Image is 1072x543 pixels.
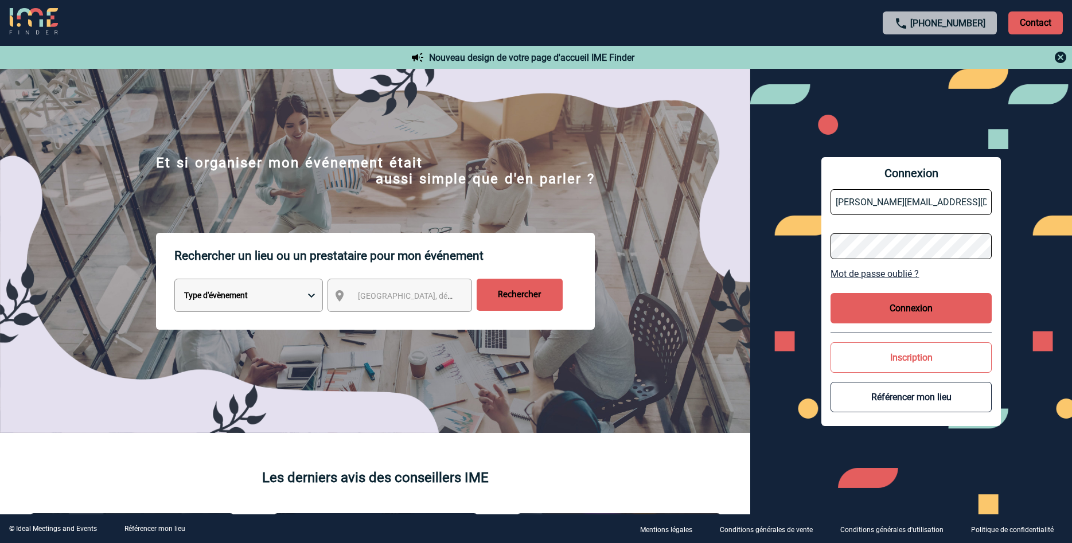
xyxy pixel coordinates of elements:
a: Politique de confidentialité [962,524,1072,534]
a: [PHONE_NUMBER] [910,18,985,29]
p: Politique de confidentialité [971,526,1054,534]
input: Email * [831,189,991,215]
p: Rechercher un lieu ou un prestataire pour mon événement [174,233,595,279]
img: call-24-px.png [894,17,908,30]
button: Référencer mon lieu [831,382,991,412]
span: Connexion [831,166,991,180]
span: [GEOGRAPHIC_DATA], département, région... [358,291,517,300]
a: Conditions générales de vente [711,524,831,534]
p: Conditions générales de vente [720,526,813,534]
a: Référencer mon lieu [124,525,185,533]
p: Mentions légales [640,526,692,534]
button: Connexion [831,293,991,323]
div: © Ideal Meetings and Events [9,525,97,533]
input: Rechercher [477,279,563,311]
button: Inscription [831,342,991,373]
a: Mentions légales [631,524,711,534]
p: Conditions générales d'utilisation [840,526,944,534]
p: Contact [1008,11,1063,34]
a: Mot de passe oublié ? [831,268,991,279]
a: Conditions générales d'utilisation [831,524,962,534]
